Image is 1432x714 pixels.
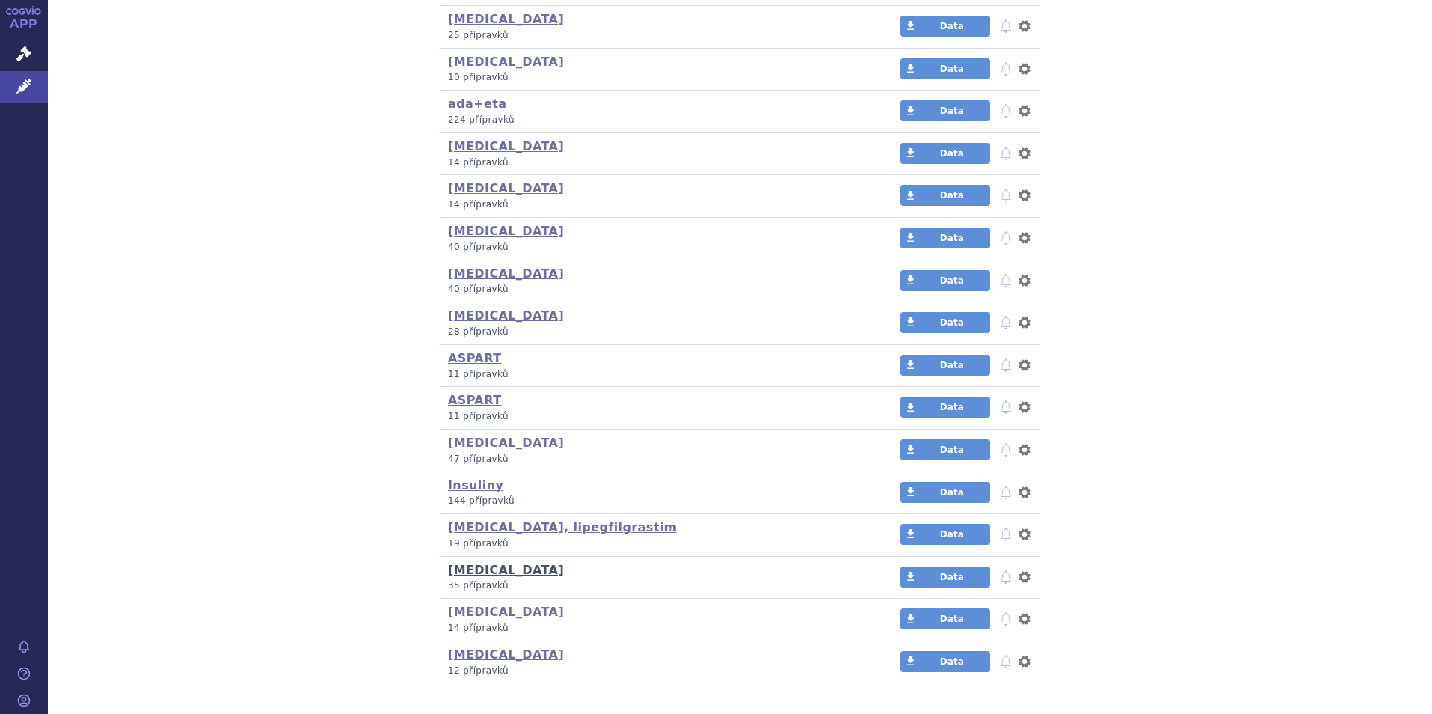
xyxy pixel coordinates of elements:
[448,266,564,281] a: [MEDICAL_DATA]
[940,64,964,74] span: Data
[1017,525,1032,543] button: nastavení
[448,605,564,619] a: [MEDICAL_DATA]
[448,436,564,450] a: [MEDICAL_DATA]
[448,538,509,549] span: 19 přípravků
[998,144,1013,162] button: notifikace
[448,580,509,591] span: 35 přípravků
[940,275,964,286] span: Data
[940,656,964,667] span: Data
[448,369,509,379] span: 11 přípravků
[940,106,964,116] span: Data
[448,326,509,337] span: 28 přípravků
[1017,272,1032,290] button: nastavení
[900,524,990,545] a: Data
[940,402,964,412] span: Data
[900,397,990,418] a: Data
[900,482,990,503] a: Data
[448,72,509,82] span: 10 přípravků
[940,21,964,31] span: Data
[998,17,1013,35] button: notifikace
[940,190,964,201] span: Data
[940,572,964,582] span: Data
[1017,483,1032,501] button: nastavení
[448,520,677,534] a: [MEDICAL_DATA], lipegfilgrastim
[448,30,509,40] span: 25 přípravků
[940,487,964,498] span: Data
[448,199,509,210] span: 14 přípravků
[940,148,964,159] span: Data
[448,308,564,323] a: [MEDICAL_DATA]
[900,355,990,376] a: Data
[998,102,1013,120] button: notifikace
[900,228,990,248] a: Data
[900,608,990,629] a: Data
[448,12,564,26] a: [MEDICAL_DATA]
[448,242,509,252] span: 40 přípravků
[998,229,1013,247] button: notifikace
[1017,356,1032,374] button: nastavení
[1017,568,1032,586] button: nastavení
[900,143,990,164] a: Data
[998,186,1013,204] button: notifikace
[448,181,564,195] a: [MEDICAL_DATA]
[900,651,990,672] a: Data
[998,483,1013,501] button: notifikace
[1017,144,1032,162] button: nastavení
[940,529,964,540] span: Data
[940,360,964,370] span: Data
[1017,610,1032,628] button: nastavení
[448,411,509,421] span: 11 přípravků
[998,568,1013,586] button: notifikace
[998,525,1013,543] button: notifikace
[448,115,515,125] span: 224 přípravků
[448,495,515,506] span: 144 přípravků
[1017,17,1032,35] button: nastavení
[998,441,1013,459] button: notifikace
[1017,102,1032,120] button: nastavení
[998,653,1013,671] button: notifikace
[448,139,564,153] a: [MEDICAL_DATA]
[998,398,1013,416] button: notifikace
[1017,398,1032,416] button: nastavení
[448,454,509,464] span: 47 přípravků
[998,60,1013,78] button: notifikace
[940,614,964,624] span: Data
[900,16,990,37] a: Data
[448,55,564,69] a: [MEDICAL_DATA]
[998,272,1013,290] button: notifikace
[940,445,964,455] span: Data
[448,563,564,577] a: [MEDICAL_DATA]
[998,314,1013,332] button: notifikace
[998,356,1013,374] button: notifikace
[448,157,509,168] span: 14 přípravků
[448,393,501,407] a: ASPART
[1017,229,1032,247] button: nastavení
[1017,186,1032,204] button: nastavení
[448,97,507,111] a: ada+eta
[1017,653,1032,671] button: nastavení
[900,567,990,588] a: Data
[448,478,503,492] a: Insuliny
[900,100,990,121] a: Data
[900,270,990,291] a: Data
[448,665,509,676] span: 12 přípravků
[448,284,509,294] span: 40 přípravků
[940,317,964,328] span: Data
[1017,314,1032,332] button: nastavení
[940,233,964,243] span: Data
[448,623,509,633] span: 14 přípravků
[998,610,1013,628] button: notifikace
[900,439,990,460] a: Data
[1017,441,1032,459] button: nastavení
[900,312,990,333] a: Data
[900,58,990,79] a: Data
[900,185,990,206] a: Data
[448,351,501,365] a: ASPART
[448,224,564,238] a: [MEDICAL_DATA]
[448,647,564,662] a: [MEDICAL_DATA]
[1017,60,1032,78] button: nastavení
